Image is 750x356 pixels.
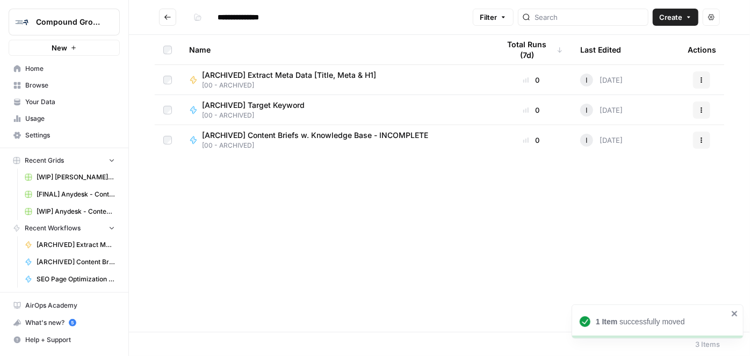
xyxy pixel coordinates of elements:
button: close [731,309,739,318]
button: Recent Workflows [9,220,120,236]
a: SEO Page Optimization [MV Version] [20,271,120,288]
a: Your Data [9,93,120,111]
a: [FINAL] Anydesk - Content Production with Custom Workflows [20,186,120,203]
span: Recent Workflows [25,223,81,233]
a: Settings [9,127,120,144]
span: Usage [25,114,115,123]
a: [WIP] Anydesk - Content Producton with Out-of-Box Power Agents [20,203,120,220]
span: Browse [25,81,115,90]
a: [WIP] [PERSON_NAME]: Refresh Existing Content [20,169,120,186]
input: Search [535,12,644,23]
div: [DATE] [580,104,623,117]
div: Last Edited [580,35,621,64]
span: Create [659,12,682,23]
span: Home [25,64,115,74]
button: Recent Grids [9,152,120,169]
div: successfully moved [596,316,728,327]
span: [ARCHIVED] Content Briefs w. Knowledge Base - INCOMPLETE [37,257,115,267]
button: Filter [473,9,514,26]
span: Settings [25,130,115,140]
span: AirOps Academy [25,301,115,310]
span: [00 - ARCHIVED] [202,141,437,150]
span: Recent Grids [25,156,64,165]
span: I [586,135,588,146]
div: 0 [500,75,563,85]
span: I [586,105,588,115]
button: Create [653,9,698,26]
div: 0 [500,105,563,115]
div: Name [189,35,482,64]
button: What's new? 5 [9,314,120,331]
text: 5 [71,320,74,325]
img: Compound Growth Logo [12,12,32,32]
div: What's new? [9,315,119,331]
span: Help + Support [25,335,115,345]
a: 5 [69,319,76,326]
a: [ARCHIVED] Target Keyword[00 - ARCHIVED] [189,100,482,120]
a: Usage [9,110,120,127]
span: I [586,75,588,85]
span: [WIP] [PERSON_NAME]: Refresh Existing Content [37,172,115,182]
button: New [9,40,120,56]
span: New [52,42,67,53]
span: [FINAL] Anydesk - Content Production with Custom Workflows [37,190,115,199]
a: AirOps Academy [9,297,120,314]
span: Filter [480,12,497,23]
div: 3 Items [695,339,720,350]
button: Go back [159,9,176,26]
div: [DATE] [580,134,623,147]
button: Workspace: Compound Growth [9,9,120,35]
a: Browse [9,77,120,94]
span: [ARCHIVED] Extract Meta Data [Title, Meta & H1] [202,70,376,81]
a: [ARCHIVED] Content Briefs w. Knowledge Base - INCOMPLETE [20,253,120,271]
div: 0 [500,135,563,146]
span: [00 - ARCHIVED] [202,81,385,90]
span: [ARCHIVED] Extract Meta Data [Title, Meta & H1] [37,240,115,250]
span: [WIP] Anydesk - Content Producton with Out-of-Box Power Agents [37,207,115,216]
a: [ARCHIVED] Extract Meta Data [Title, Meta & H1][00 - ARCHIVED] [189,70,482,90]
span: Your Data [25,97,115,107]
a: [ARCHIVED] Extract Meta Data [Title, Meta & H1] [20,236,120,253]
span: SEO Page Optimization [MV Version] [37,274,115,284]
button: Help + Support [9,331,120,348]
div: [DATE] [580,74,623,86]
a: [ARCHIVED] Content Briefs w. Knowledge Base - INCOMPLETE[00 - ARCHIVED] [189,130,482,150]
div: Actions [688,35,716,64]
span: [00 - ARCHIVED] [202,111,313,120]
span: [ARCHIVED] Target Keyword [202,100,305,111]
span: Compound Growth [36,17,101,27]
span: [ARCHIVED] Content Briefs w. Knowledge Base - INCOMPLETE [202,130,428,141]
a: Home [9,60,120,77]
strong: 1 Item [596,317,617,326]
div: Total Runs (7d) [500,35,563,64]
